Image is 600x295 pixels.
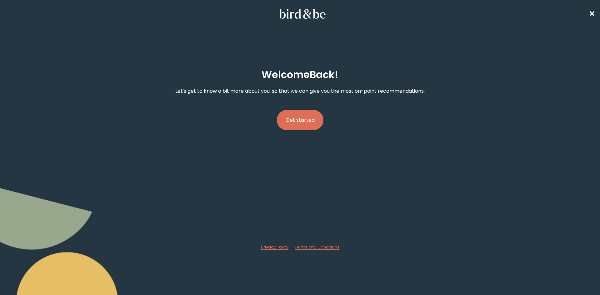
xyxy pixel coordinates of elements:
button: Get started [277,110,323,130]
iframe: Gorgias live chat messenger [569,266,594,289]
p: Let's get to know a bit more about you, so that we can give you the most on-point recommendations. [175,87,425,95]
a: ✕ [589,8,595,19]
span: ✕ [589,9,595,19]
a: Terms and Conditions [295,244,339,250]
a: Get started [277,100,323,140]
h2: Welcome Back ! [262,67,338,82]
a: Privacy Policy [261,244,288,250]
